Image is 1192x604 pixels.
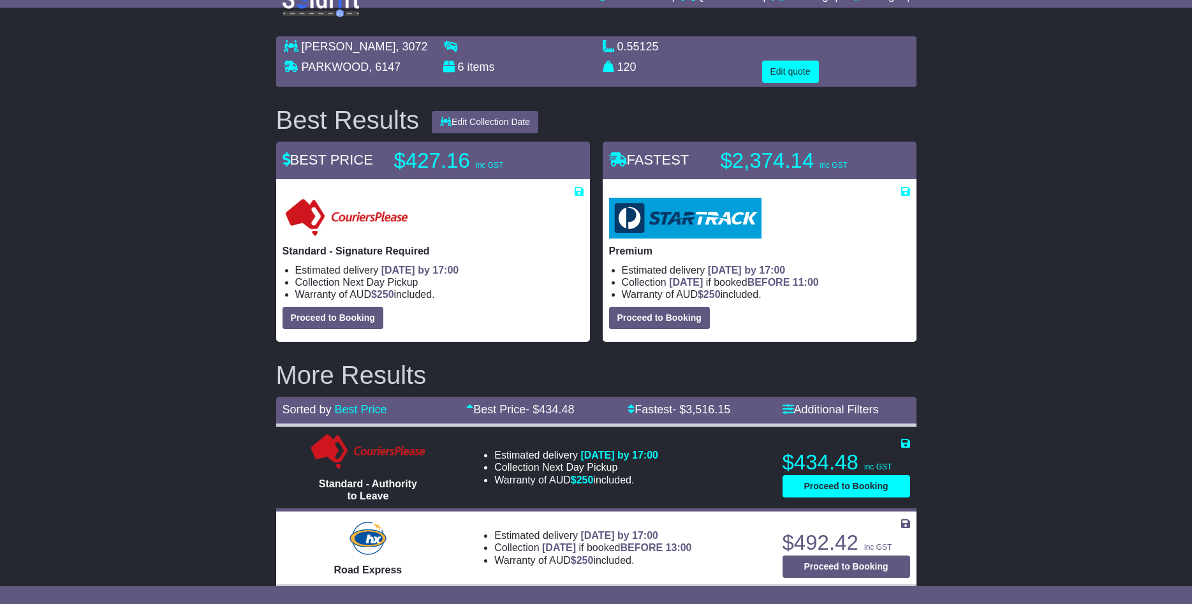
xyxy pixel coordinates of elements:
[703,289,721,300] span: 250
[335,403,387,416] a: Best Price
[319,478,417,501] span: Standard - Authority to Leave
[571,555,594,566] span: $
[622,288,910,300] li: Warranty of AUD included.
[377,289,394,300] span: 250
[539,403,574,416] span: 434.48
[270,106,426,134] div: Best Results
[698,289,721,300] span: $
[669,277,818,288] span: if booked
[494,541,691,554] li: Collection
[542,542,691,553] span: if booked
[342,277,418,288] span: Next Day Pickup
[283,403,332,416] span: Sorted by
[783,530,910,556] p: $492.42
[669,277,703,288] span: [DATE]
[762,61,819,83] button: Edit quote
[580,450,658,460] span: [DATE] by 17:00
[864,543,892,552] span: inc GST
[628,403,730,416] a: Fastest- $3,516.15
[793,277,819,288] span: 11:00
[494,474,658,486] li: Warranty of AUD included.
[672,403,730,416] span: - $
[622,276,910,288] li: Collection
[381,265,459,276] span: [DATE] by 17:00
[783,450,910,475] p: $434.48
[308,433,429,471] img: Couriers Please: Standard - Authority to Leave
[466,403,574,416] a: Best Price- $434.48
[686,403,730,416] span: 3,516.15
[467,61,495,73] span: items
[396,40,428,53] span: , 3072
[783,475,910,497] button: Proceed to Booking
[820,161,847,170] span: inc GST
[394,148,554,173] p: $427.16
[542,542,576,553] span: [DATE]
[283,198,411,239] img: Couriers Please: Standard - Signature Required
[283,245,584,257] p: Standard - Signature Required
[783,403,879,416] a: Additional Filters
[721,148,880,173] p: $2,374.14
[609,307,710,329] button: Proceed to Booking
[432,111,538,133] button: Edit Collection Date
[580,530,658,541] span: [DATE] by 17:00
[283,152,373,168] span: BEST PRICE
[864,462,892,471] span: inc GST
[542,462,617,473] span: Next Day Pickup
[276,361,916,389] h2: More Results
[476,161,503,170] span: inc GST
[295,264,584,276] li: Estimated delivery
[622,264,910,276] li: Estimated delivery
[295,288,584,300] li: Warranty of AUD included.
[666,542,692,553] span: 13:00
[526,403,574,416] span: - $
[369,61,401,73] span: , 6147
[283,307,383,329] button: Proceed to Booking
[609,198,762,239] img: StarTrack: Premium
[617,40,659,53] span: 0.55125
[747,277,790,288] span: BEFORE
[708,265,786,276] span: [DATE] by 17:00
[494,449,658,461] li: Estimated delivery
[494,529,691,541] li: Estimated delivery
[494,461,658,473] li: Collection
[302,61,369,73] span: PARKWOOD
[295,276,584,288] li: Collection
[302,40,396,53] span: [PERSON_NAME]
[334,564,402,575] span: Road Express
[620,542,663,553] span: BEFORE
[609,245,910,257] p: Premium
[494,554,691,566] li: Warranty of AUD included.
[577,475,594,485] span: 250
[571,475,594,485] span: $
[783,556,910,578] button: Proceed to Booking
[347,519,389,557] img: Hunter Express: Road Express
[577,555,594,566] span: 250
[609,152,689,168] span: FASTEST
[371,289,394,300] span: $
[458,61,464,73] span: 6
[617,61,636,73] span: 120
